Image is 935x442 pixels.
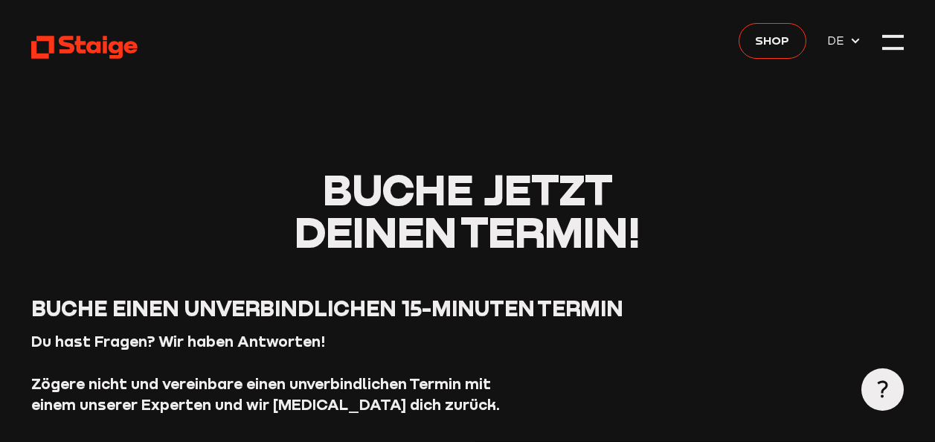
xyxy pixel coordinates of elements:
[31,332,326,350] strong: Du hast Fragen? Wir haben Antworten!
[295,163,640,257] span: Buche jetzt deinen Termin!
[755,31,789,50] span: Shop
[827,31,849,50] span: DE
[31,295,623,321] span: Buche einen unverbindlichen 15-Minuten Termin
[31,374,500,414] strong: Zögere nicht und vereinbare einen unverbindlichen Termin mit einem unserer Experten und wir [MEDI...
[739,23,806,59] a: Shop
